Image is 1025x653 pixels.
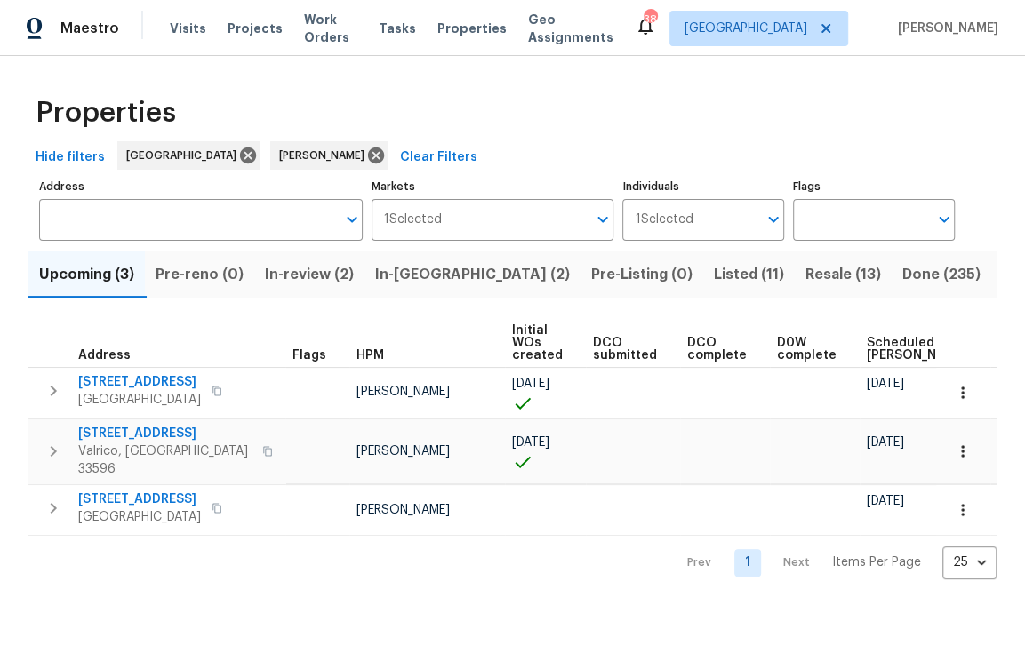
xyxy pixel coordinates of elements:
span: [DATE] [867,378,904,390]
span: [GEOGRAPHIC_DATA] [126,147,244,164]
span: Visits [170,20,206,37]
span: 1 Selected [384,212,442,227]
div: 38 [644,11,656,28]
span: Maestro [60,20,119,37]
span: Scheduled [PERSON_NAME] [867,337,967,362]
span: 1 Selected [635,212,693,227]
span: Flags [292,349,326,362]
label: Flags [793,181,955,192]
span: Pre-Listing (0) [591,262,693,287]
p: Items Per Page [832,553,921,571]
span: [PERSON_NAME] [891,20,998,37]
span: Listed (11) [714,262,784,287]
span: [PERSON_NAME] [356,445,450,458]
span: Pre-reno (0) [156,262,244,287]
span: HPM [356,349,384,362]
span: Resale (13) [805,262,881,287]
label: Individuals [622,181,784,192]
span: Projects [228,20,283,37]
div: [PERSON_NAME] [270,141,388,170]
span: Upcoming (3) [39,262,134,287]
span: [GEOGRAPHIC_DATA] [78,391,201,409]
label: Markets [372,181,614,192]
span: [DATE] [867,436,904,449]
span: [DATE] [867,495,904,507]
button: Open [761,207,786,232]
span: [DATE] [512,436,549,449]
span: Properties [36,104,176,122]
a: Goto page 1 [734,549,761,577]
span: [DATE] [512,378,549,390]
span: In-[GEOGRAPHIC_DATA] (2) [375,262,570,287]
span: Hide filters [36,147,105,169]
button: Clear Filters [393,141,484,174]
span: DCO submitted [593,337,657,362]
span: Work Orders [304,11,357,46]
span: Clear Filters [400,147,477,169]
button: Open [590,207,615,232]
span: Initial WOs created [512,324,563,362]
nav: Pagination Navigation [670,546,997,579]
span: [STREET_ADDRESS] [78,373,201,391]
span: Properties [437,20,507,37]
span: [STREET_ADDRESS] [78,425,252,442]
span: D0W complete [777,337,837,362]
div: 25 [942,539,997,585]
span: [PERSON_NAME] [356,386,450,398]
span: Done (235) [902,262,981,287]
span: Tasks [379,22,416,35]
span: [PERSON_NAME] [356,504,450,516]
span: Address [78,349,131,362]
div: [GEOGRAPHIC_DATA] [117,141,260,170]
span: Geo Assignments [528,11,613,46]
span: Valrico, [GEOGRAPHIC_DATA] 33596 [78,442,252,478]
span: [GEOGRAPHIC_DATA] [78,508,201,526]
span: In-review (2) [265,262,354,287]
button: Open [932,207,957,232]
button: Open [340,207,364,232]
span: DCO complete [687,337,747,362]
span: [STREET_ADDRESS] [78,490,201,508]
label: Address [39,181,363,192]
button: Hide filters [28,141,112,174]
span: [GEOGRAPHIC_DATA] [685,20,807,37]
span: [PERSON_NAME] [279,147,372,164]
